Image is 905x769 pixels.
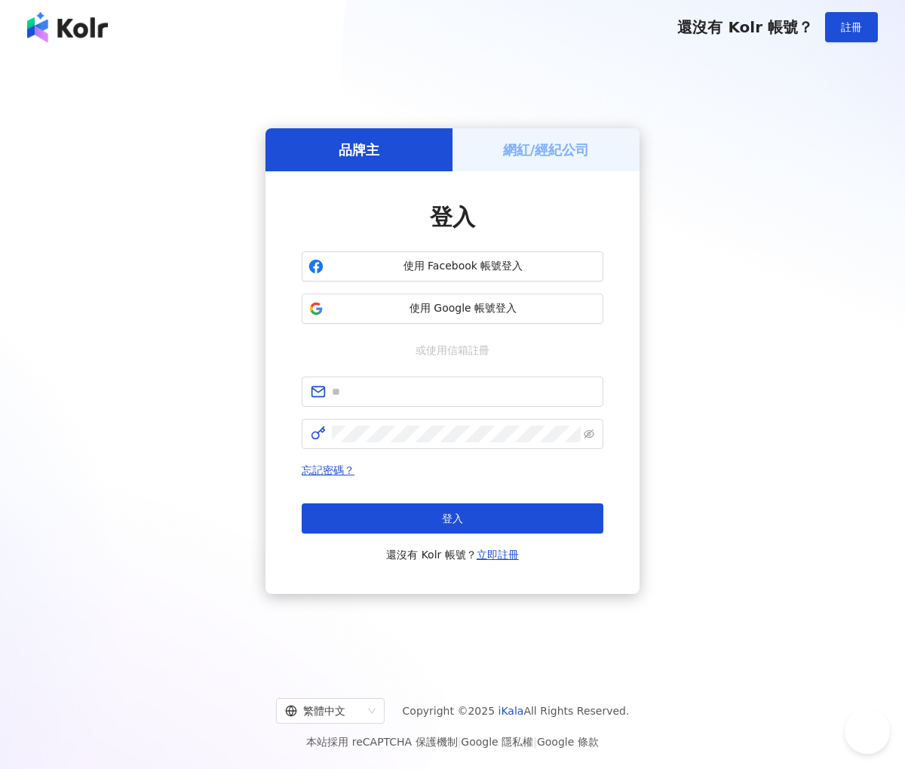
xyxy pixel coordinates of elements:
[477,549,519,561] a: 立即註冊
[458,736,462,748] span: |
[330,259,597,274] span: 使用 Facebook 帳號登入
[403,702,630,720] span: Copyright © 2025 All Rights Reserved.
[306,733,598,751] span: 本站採用 reCAPTCHA 保護機制
[461,736,533,748] a: Google 隱私權
[27,12,108,42] img: logo
[302,294,603,324] button: 使用 Google 帳號登入
[841,21,862,33] span: 註冊
[430,204,475,230] span: 登入
[499,705,524,717] a: iKala
[845,709,890,754] iframe: Help Scout Beacon - Open
[537,736,599,748] a: Google 條款
[386,546,519,564] span: 還沒有 Kolr 帳號？
[339,140,379,159] h5: 品牌主
[503,140,590,159] h5: 網紅/經紀公司
[285,699,362,723] div: 繁體中文
[442,512,463,524] span: 登入
[825,12,878,42] button: 註冊
[533,736,537,748] span: |
[405,342,500,358] span: 或使用信箱註冊
[584,429,594,439] span: eye-invisible
[677,18,813,36] span: 還沒有 Kolr 帳號？
[302,503,603,534] button: 登入
[330,301,597,316] span: 使用 Google 帳號登入
[302,251,603,281] button: 使用 Facebook 帳號登入
[302,464,354,476] a: 忘記密碼？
